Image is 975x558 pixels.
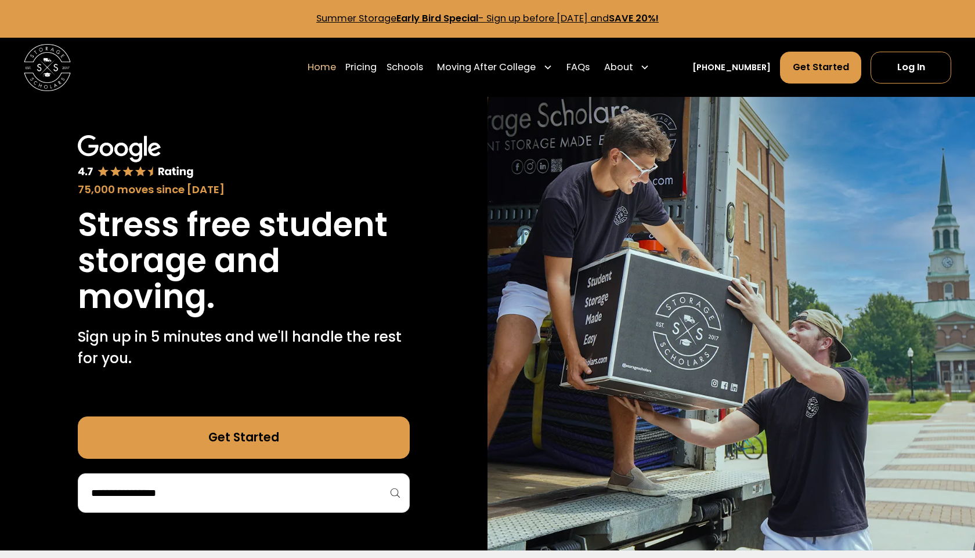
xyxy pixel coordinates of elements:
[396,12,478,25] strong: Early Bird Special
[78,416,410,459] a: Get Started
[24,44,71,92] img: Storage Scholars main logo
[387,51,423,84] a: Schools
[871,52,951,84] a: Log In
[308,51,336,84] a: Home
[437,60,536,74] div: Moving After College
[566,51,590,84] a: FAQs
[780,52,861,84] a: Get Started
[78,135,194,180] img: Google 4.7 star rating
[78,207,410,314] h1: Stress free student storage and moving.
[609,12,659,25] strong: SAVE 20%!
[692,61,771,74] a: [PHONE_NUMBER]
[78,327,410,369] p: Sign up in 5 minutes and we'll handle the rest for you.
[345,51,377,84] a: Pricing
[600,51,655,84] div: About
[316,12,659,25] a: Summer StorageEarly Bird Special- Sign up before [DATE] andSAVE 20%!
[78,182,410,198] div: 75,000 moves since [DATE]
[432,51,557,84] div: Moving After College
[604,60,633,74] div: About
[488,97,975,550] img: Storage Scholars makes moving and storage easy.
